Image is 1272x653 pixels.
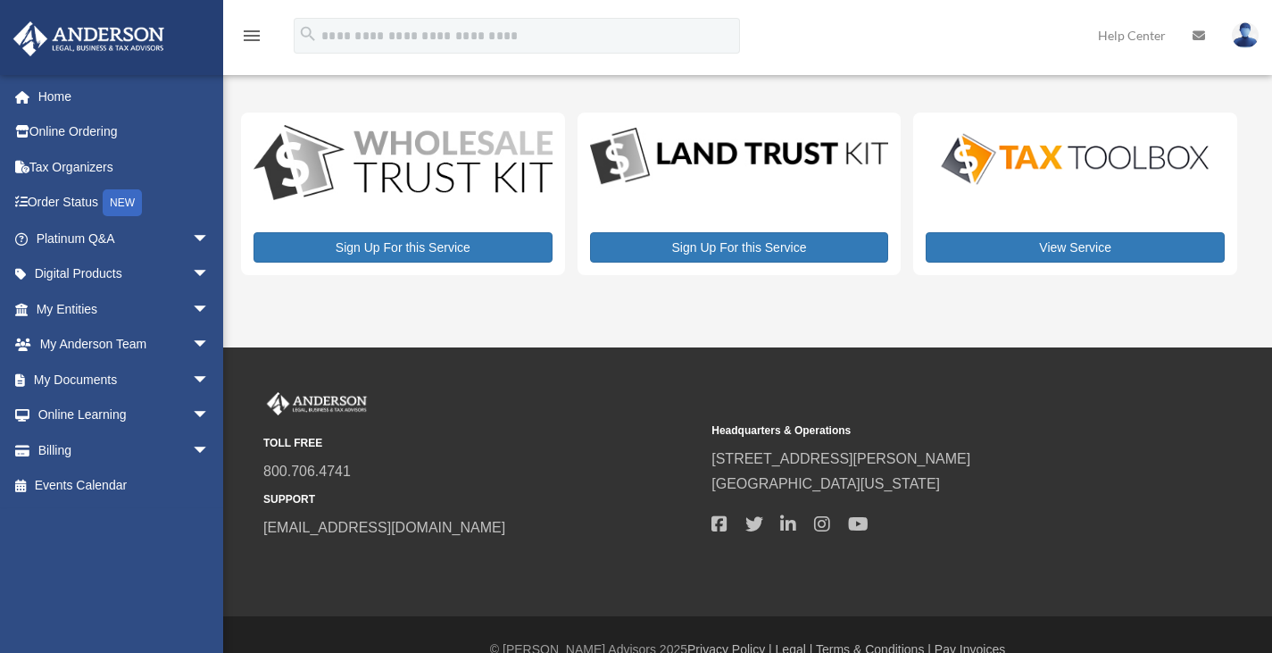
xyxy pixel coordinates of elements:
a: Online Ordering [12,114,237,150]
img: WS-Trust-Kit-lgo-1.jpg [254,125,553,204]
a: My Entitiesarrow_drop_down [12,291,237,327]
a: Digital Productsarrow_drop_down [12,256,228,292]
a: Billingarrow_drop_down [12,432,237,468]
a: My Documentsarrow_drop_down [12,362,237,398]
div: NEW [103,189,142,216]
span: arrow_drop_down [192,291,228,328]
a: My Anderson Teamarrow_drop_down [12,327,237,363]
a: menu [241,31,262,46]
small: Headquarters & Operations [711,422,1147,440]
a: View Service [926,232,1225,263]
img: User Pic [1232,22,1259,48]
a: Sign Up For this Service [590,232,889,263]
img: LandTrust_lgo-1.jpg [590,125,889,189]
a: 800.706.4741 [263,464,351,479]
a: Platinum Q&Aarrow_drop_down [12,221,237,256]
a: Home [12,79,237,114]
i: search [298,24,318,44]
a: Tax Organizers [12,149,237,185]
small: TOLL FREE [263,434,699,453]
i: menu [241,25,262,46]
span: arrow_drop_down [192,398,228,434]
a: [EMAIL_ADDRESS][DOMAIN_NAME] [263,520,505,535]
small: SUPPORT [263,490,699,509]
a: [STREET_ADDRESS][PERSON_NAME] [711,451,970,466]
img: Anderson Advisors Platinum Portal [263,392,370,415]
span: arrow_drop_down [192,256,228,293]
a: Sign Up For this Service [254,232,553,263]
a: Order StatusNEW [12,185,237,222]
span: arrow_drop_down [192,362,228,398]
a: Online Learningarrow_drop_down [12,398,237,433]
span: arrow_drop_down [192,432,228,469]
a: Events Calendar [12,468,237,504]
span: arrow_drop_down [192,221,228,257]
span: arrow_drop_down [192,327,228,364]
img: Anderson Advisors Platinum Portal [8,21,170,56]
a: [GEOGRAPHIC_DATA][US_STATE] [711,476,940,491]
